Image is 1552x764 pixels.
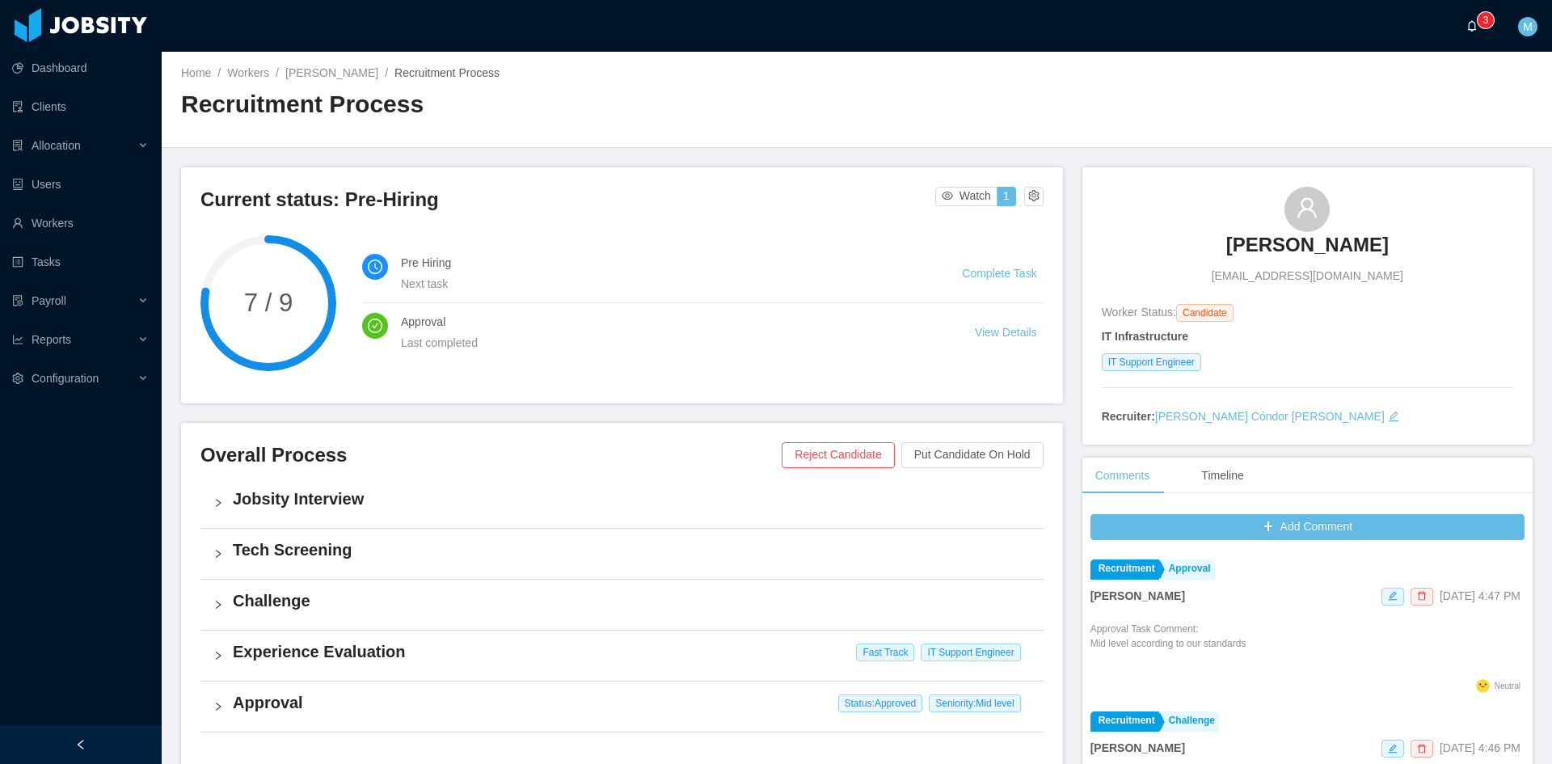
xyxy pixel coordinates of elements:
div: icon: rightChallenge [200,580,1044,630]
i: icon: right [213,549,223,559]
a: [PERSON_NAME] [1226,232,1389,268]
span: Reports [32,333,71,346]
a: [PERSON_NAME] Cóndor [PERSON_NAME] [1155,410,1385,423]
i: icon: edit [1388,591,1398,601]
i: icon: file-protect [12,295,23,306]
i: icon: bell [1466,20,1478,32]
span: / [276,66,279,79]
i: icon: line-chart [12,334,23,345]
a: Workers [227,66,269,79]
i: icon: edit [1388,411,1399,422]
h4: Jobsity Interview [233,488,1031,510]
i: icon: right [213,600,223,610]
a: icon: pie-chartDashboard [12,52,149,84]
span: IT Support Engineer [921,644,1020,661]
span: Seniority: Mid level [929,694,1020,712]
span: Candidate [1176,304,1234,322]
span: Status: Approved [838,694,923,712]
a: Approval [1161,559,1215,580]
button: icon: eyeWatch [935,187,997,206]
div: icon: rightJobsity Interview [200,478,1044,528]
p: 3 [1483,12,1489,28]
div: Comments [1082,458,1163,494]
span: Neutral [1495,682,1520,690]
i: icon: right [213,702,223,711]
i: icon: setting [12,373,23,384]
button: icon: setting [1024,187,1044,206]
i: icon: delete [1417,591,1427,601]
strong: IT Infrastructure [1102,330,1188,343]
span: Configuration [32,372,99,385]
h3: Current status: Pre-Hiring [200,187,935,213]
a: Challenge [1161,711,1219,732]
h2: Recruitment Process [181,88,857,121]
i: icon: delete [1417,744,1427,753]
sup: 3 [1478,12,1494,28]
div: icon: rightExperience Evaluation [200,631,1044,681]
i: icon: check-circle [368,319,382,333]
a: icon: robotUsers [12,168,149,200]
h4: Approval [233,691,1031,714]
a: Home [181,66,211,79]
div: Next task [401,275,923,293]
button: icon: plusAdd Comment [1090,514,1525,540]
i: icon: solution [12,140,23,151]
h4: Approval [401,313,936,331]
a: [PERSON_NAME] [285,66,378,79]
span: Recruitment Process [394,66,500,79]
div: Timeline [1188,458,1256,494]
i: icon: right [213,651,223,661]
i: icon: user [1296,196,1318,219]
span: Payroll [32,294,66,307]
span: Allocation [32,139,81,152]
a: View Details [975,326,1037,339]
i: icon: clock-circle [368,260,382,274]
span: 7 / 9 [200,290,336,315]
h4: Challenge [233,589,1031,612]
a: Recruitment [1090,559,1159,580]
i: icon: right [213,498,223,508]
button: Put Candidate On Hold [901,442,1044,468]
div: icon: rightTech Screening [200,529,1044,579]
h4: Tech Screening [233,538,1031,561]
a: icon: userWorkers [12,207,149,239]
span: [EMAIL_ADDRESS][DOMAIN_NAME] [1212,268,1403,285]
div: Approval Task Comment: [1090,622,1246,675]
button: Reject Candidate [782,442,894,468]
div: icon: rightApproval [200,682,1044,732]
strong: [PERSON_NAME] [1090,589,1185,602]
h4: Experience Evaluation [233,640,1031,663]
span: IT Support Engineer [1102,353,1201,371]
i: icon: edit [1388,744,1398,753]
span: / [217,66,221,79]
button: 1 [997,187,1016,206]
a: Complete Task [962,267,1036,280]
a: Recruitment [1090,711,1159,732]
span: [DATE] 4:47 PM [1440,589,1520,602]
span: / [385,66,388,79]
h3: Overall Process [200,442,782,468]
h4: Pre Hiring [401,254,923,272]
a: icon: auditClients [12,91,149,123]
span: M [1523,17,1533,36]
strong: [PERSON_NAME] [1090,741,1185,754]
div: Last completed [401,334,936,352]
span: Worker Status: [1102,306,1176,319]
a: icon: profileTasks [12,246,149,278]
p: Mid level according to our standards [1090,636,1246,651]
h3: [PERSON_NAME] [1226,232,1389,258]
span: Fast Track [856,644,914,661]
strong: Recruiter: [1102,410,1155,423]
span: [DATE] 4:46 PM [1440,741,1520,754]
